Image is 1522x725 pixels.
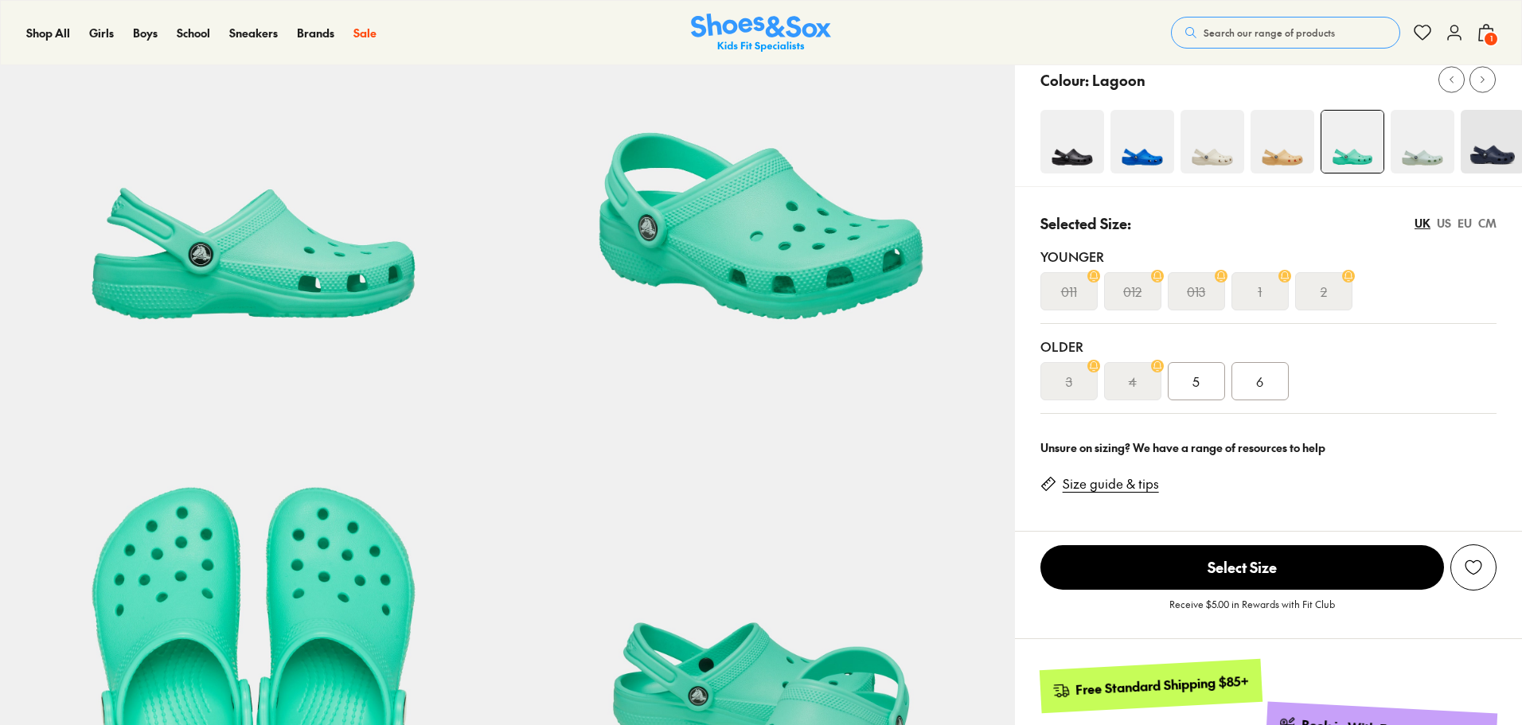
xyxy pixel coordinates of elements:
span: Select Size [1040,545,1444,590]
a: Shoes & Sox [691,14,831,53]
a: Boys [133,25,158,41]
img: 4-538782_1 [1251,110,1314,173]
s: 013 [1187,282,1205,301]
img: 4-502818_1 [1321,111,1383,173]
div: EU [1458,215,1472,232]
span: Search our range of products [1204,25,1335,40]
s: 1 [1258,282,1262,301]
p: Receive $5.00 in Rewards with Fit Club [1169,597,1335,626]
button: Select Size [1040,544,1444,591]
a: Sneakers [229,25,278,41]
img: SNS_Logo_Responsive.svg [691,14,831,53]
a: School [177,25,210,41]
button: Search our range of products [1171,17,1400,49]
s: 012 [1123,282,1141,301]
div: US [1437,215,1451,232]
a: Sale [353,25,377,41]
s: 4 [1129,372,1137,391]
div: Free Standard Shipping $85+ [1075,672,1249,698]
button: Add to Wishlist [1450,544,1497,591]
p: Lagoon [1092,69,1145,91]
div: UK [1415,215,1430,232]
img: 4-493676_1 [1040,110,1104,173]
div: Younger [1040,247,1497,266]
span: 6 [1256,372,1263,391]
img: 4-502800_1 [1181,110,1244,173]
div: Unsure on sizing? We have a range of resources to help [1040,439,1497,456]
a: Size guide & tips [1063,475,1159,493]
div: Older [1040,337,1497,356]
img: 4-553264_1 [1391,110,1454,173]
span: 5 [1192,372,1200,391]
s: 011 [1061,282,1077,301]
p: Selected Size: [1040,212,1131,234]
img: 4-548434_1 [1110,110,1174,173]
div: CM [1478,215,1497,232]
s: 3 [1066,372,1072,391]
a: Free Standard Shipping $85+ [1039,659,1262,713]
a: Brands [297,25,334,41]
p: Colour: [1040,69,1089,91]
a: Shop All [26,25,70,41]
a: Girls [89,25,114,41]
span: 1 [1483,31,1499,47]
s: 2 [1321,282,1327,301]
button: 1 [1477,15,1496,50]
